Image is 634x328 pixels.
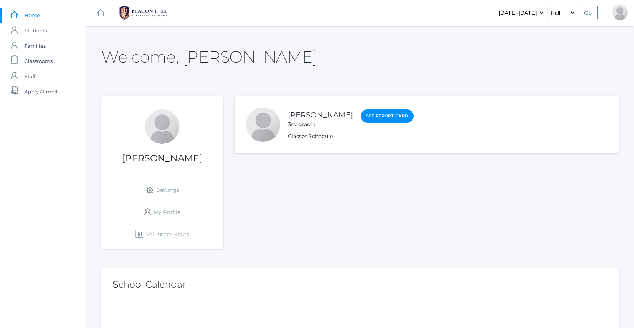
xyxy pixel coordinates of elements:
[113,280,607,289] h2: School Calendar
[24,23,47,38] span: Students
[117,179,208,201] a: Settings
[288,132,414,140] div: ,
[24,38,46,53] span: Families
[115,3,172,23] img: 1_BHCALogos-05.png
[288,121,353,129] div: 3rd grader
[24,69,35,84] span: Staff
[101,48,317,66] h2: Welcome, [PERSON_NAME]
[288,133,307,140] a: Classes
[24,84,57,99] span: Apply / Enroll
[612,5,628,20] div: Derrick Marzano
[288,110,353,119] a: [PERSON_NAME]
[24,8,40,23] span: Home
[145,109,179,144] div: Derrick Marzano
[117,201,208,223] a: My Profile
[578,6,598,19] input: Go
[117,223,208,245] a: Volunteer Hours
[246,108,280,142] div: Francisco Lopez
[361,109,414,123] a: See Report Card
[308,133,333,140] a: Schedule
[24,53,53,69] span: Classrooms
[101,153,223,163] h1: [PERSON_NAME]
